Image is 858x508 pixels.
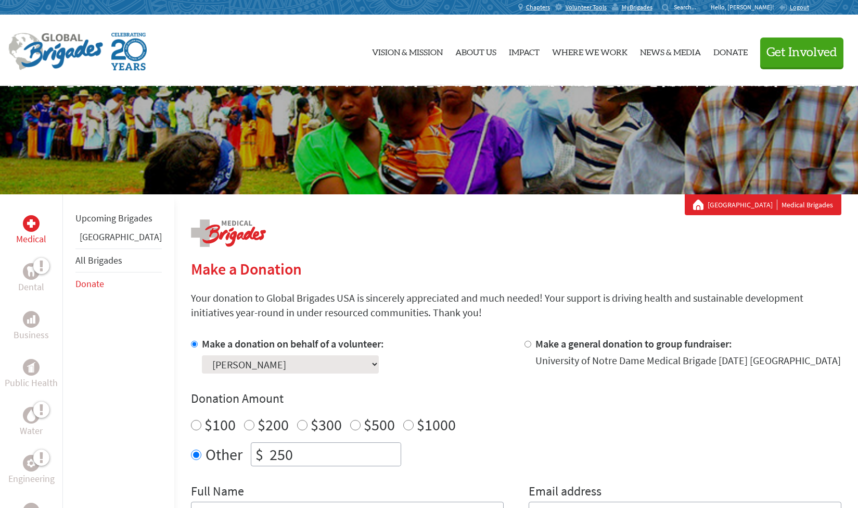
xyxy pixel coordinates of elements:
[14,311,49,342] a: BusinessBusiness
[267,443,401,466] input: Enter Amount
[8,33,103,70] img: Global Brigades Logo
[20,407,43,438] a: WaterWater
[711,3,779,11] p: Hello, [PERSON_NAME]!
[535,353,841,368] div: University of Notre Dame Medical Brigade [DATE] [GEOGRAPHIC_DATA]
[23,455,40,472] div: Engineering
[566,3,607,11] span: Volunteer Tools
[16,215,46,246] a: MedicalMedical
[372,23,443,78] a: Vision & Mission
[760,38,843,67] button: Get Involved
[251,443,267,466] div: $
[364,415,395,435] label: $500
[18,263,44,294] a: DentalDental
[202,337,384,350] label: Make a donation on behalf of a volunteer:
[27,315,35,324] img: Business
[5,376,58,390] p: Public Health
[779,3,809,11] a: Logout
[8,472,55,486] p: Engineering
[258,415,289,435] label: $200
[14,328,49,342] p: Business
[455,23,496,78] a: About Us
[766,46,837,59] span: Get Involved
[191,483,244,502] label: Full Name
[552,23,628,78] a: Where We Work
[27,409,35,421] img: Water
[204,415,236,435] label: $100
[191,291,841,320] p: Your donation to Global Brigades USA is sincerely appreciated and much needed! Your support is dr...
[311,415,342,435] label: $300
[80,231,162,243] a: [GEOGRAPHIC_DATA]
[27,362,35,373] img: Public Health
[417,415,456,435] label: $1000
[526,3,550,11] span: Chapters
[191,390,841,407] h4: Donation Amount
[622,3,652,11] span: MyBrigades
[75,249,162,272] li: All Brigades
[75,230,162,249] li: Panama
[640,23,701,78] a: News & Media
[713,23,748,78] a: Donate
[27,266,35,276] img: Dental
[529,483,601,502] label: Email address
[20,424,43,438] p: Water
[75,212,152,224] a: Upcoming Brigades
[206,442,242,466] label: Other
[18,280,44,294] p: Dental
[191,259,841,278] h2: Make a Donation
[75,207,162,230] li: Upcoming Brigades
[509,23,540,78] a: Impact
[23,263,40,280] div: Dental
[5,359,58,390] a: Public HealthPublic Health
[708,200,777,210] a: [GEOGRAPHIC_DATA]
[674,3,703,11] input: Search...
[75,254,122,266] a: All Brigades
[111,33,147,70] img: Global Brigades Celebrating 20 Years
[75,272,162,295] li: Donate
[693,200,833,210] div: Medical Brigades
[8,455,55,486] a: EngineeringEngineering
[23,407,40,424] div: Water
[23,311,40,328] div: Business
[535,337,732,350] label: Make a general donation to group fundraiser:
[23,215,40,232] div: Medical
[23,359,40,376] div: Public Health
[27,459,35,467] img: Engineering
[27,219,35,228] img: Medical
[191,219,266,247] img: logo-medical.png
[790,3,809,11] span: Logout
[16,232,46,246] p: Medical
[75,278,104,290] a: Donate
